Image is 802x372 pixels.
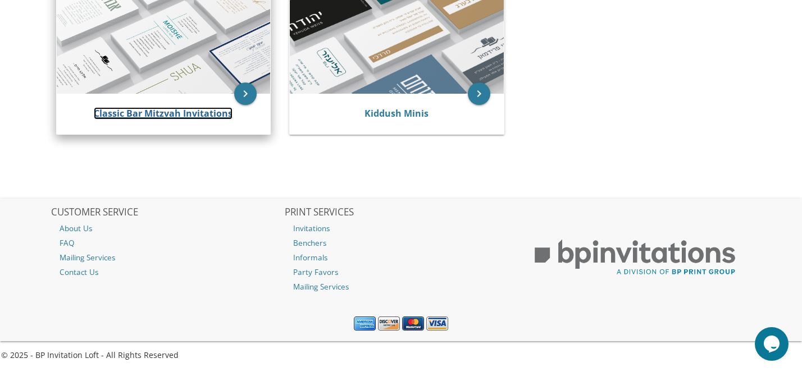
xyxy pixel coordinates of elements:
[402,316,424,331] img: MasterCard
[285,236,517,250] a: Benchers
[234,82,257,105] a: keyboard_arrow_right
[94,107,233,120] a: Classic Bar Mitzvah Invitations
[51,236,284,250] a: FAQ
[51,221,284,236] a: About Us
[755,327,791,361] iframe: chat widget
[51,207,284,218] h2: CUSTOMER SERVICE
[285,250,517,265] a: Informals
[364,107,429,120] a: Kiddush Minis
[285,207,517,218] h2: PRINT SERVICES
[468,82,490,105] a: keyboard_arrow_right
[51,265,284,279] a: Contact Us
[285,221,517,236] a: Invitations
[51,250,284,265] a: Mailing Services
[519,229,751,286] img: BP Print Group
[426,316,448,331] img: Visa
[285,265,517,279] a: Party Favors
[354,316,376,331] img: American Express
[285,279,517,294] a: Mailing Services
[378,316,400,331] img: Discover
